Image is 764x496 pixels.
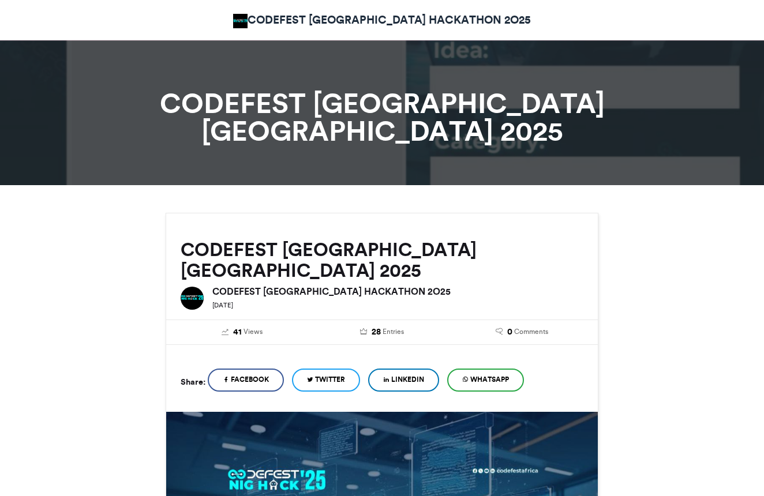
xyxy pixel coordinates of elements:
span: Twitter [315,374,345,385]
span: LinkedIn [391,374,424,385]
a: Twitter [292,369,360,392]
h2: CODEFEST [GEOGRAPHIC_DATA] [GEOGRAPHIC_DATA] 2025 [181,239,583,281]
a: WhatsApp [447,369,524,392]
span: Views [244,326,263,337]
small: [DATE] [212,301,233,309]
a: 0 Comments [460,326,583,339]
img: CODEFEST NIGERIA HACKATHON 2O25 [181,287,204,310]
a: CODEFEST [GEOGRAPHIC_DATA] HACKATHON 2O25 [233,12,531,28]
span: Facebook [231,374,269,385]
a: LinkedIn [368,369,439,392]
span: WhatsApp [470,374,509,385]
span: 41 [233,326,242,339]
span: 28 [372,326,381,339]
a: Facebook [208,369,284,392]
img: CODEFEST NIGERIA HACKATHON 2025 [233,14,248,28]
span: 0 [507,326,512,339]
h5: Share: [181,374,205,389]
h1: CODEFEST [GEOGRAPHIC_DATA] [GEOGRAPHIC_DATA] 2025 [62,89,702,145]
a: 28 Entries [321,326,444,339]
a: 41 Views [181,326,304,339]
span: Comments [514,326,548,337]
span: Entries [383,326,404,337]
h6: CODEFEST [GEOGRAPHIC_DATA] HACKATHON 2O25 [212,287,583,296]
